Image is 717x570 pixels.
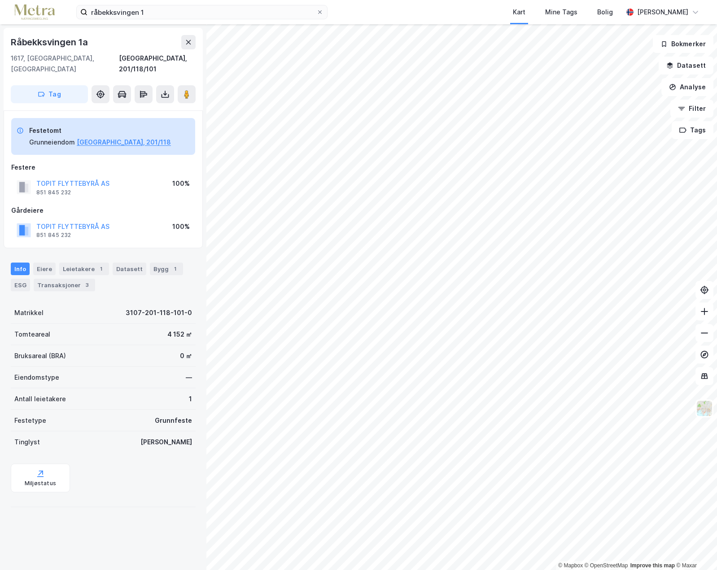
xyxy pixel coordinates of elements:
[558,562,583,569] a: Mapbox
[29,125,171,136] div: Festetomt
[171,264,179,273] div: 1
[14,394,66,404] div: Antall leietakere
[14,437,40,447] div: Tinglyst
[513,7,525,18] div: Kart
[150,263,183,275] div: Bygg
[637,7,688,18] div: [PERSON_NAME]
[83,281,92,289] div: 3
[25,480,56,487] div: Miljøstatus
[29,137,75,148] div: Grunneiendom
[87,5,316,19] input: Søk på adresse, matrikkel, gårdeiere, leietakere eller personer
[14,372,59,383] div: Eiendomstype
[11,85,88,103] button: Tag
[11,279,30,291] div: ESG
[34,279,95,291] div: Transaksjoner
[11,162,195,173] div: Festere
[172,178,190,189] div: 100%
[36,232,71,239] div: 851 845 232
[670,100,713,118] button: Filter
[119,53,196,75] div: [GEOGRAPHIC_DATA], 201/118/101
[585,562,628,569] a: OpenStreetMap
[672,121,713,139] button: Tags
[155,415,192,426] div: Grunnfeste
[696,400,713,417] img: Z
[172,221,190,232] div: 100%
[630,562,675,569] a: Improve this map
[77,137,171,148] button: [GEOGRAPHIC_DATA], 201/118
[96,264,105,273] div: 1
[545,7,577,18] div: Mine Tags
[186,372,192,383] div: —
[11,205,195,216] div: Gårdeiere
[659,57,713,75] button: Datasett
[597,7,613,18] div: Bolig
[11,53,119,75] div: 1617, [GEOGRAPHIC_DATA], [GEOGRAPHIC_DATA]
[189,394,192,404] div: 1
[14,351,66,361] div: Bruksareal (BRA)
[14,329,50,340] div: Tomteareal
[59,263,109,275] div: Leietakere
[180,351,192,361] div: 0 ㎡
[672,527,717,570] div: Kontrollprogram for chat
[33,263,56,275] div: Eiere
[126,307,192,318] div: 3107-201-118-101-0
[36,189,71,196] div: 851 845 232
[11,35,90,49] div: Råbekksvingen 1a
[653,35,713,53] button: Bokmerker
[14,415,46,426] div: Festetype
[113,263,146,275] div: Datasett
[661,78,713,96] button: Analyse
[167,329,192,340] div: 4 152 ㎡
[672,527,717,570] iframe: Chat Widget
[140,437,192,447] div: [PERSON_NAME]
[14,307,44,318] div: Matrikkel
[14,4,55,20] img: metra-logo.256734c3b2bbffee19d4.png
[11,263,30,275] div: Info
